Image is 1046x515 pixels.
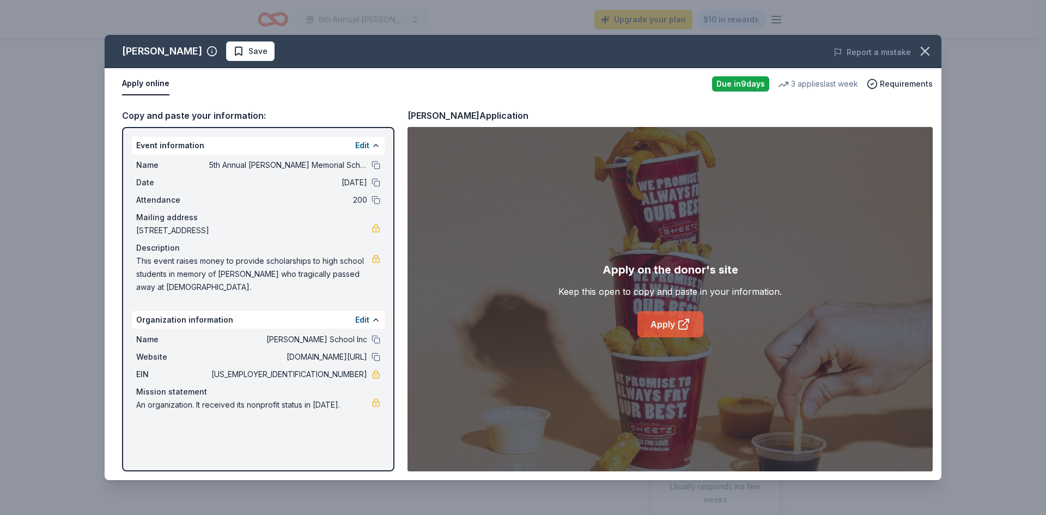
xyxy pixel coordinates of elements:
span: Requirements [880,77,933,90]
span: Name [136,333,209,346]
span: Date [136,176,209,189]
button: Save [226,41,275,61]
span: EIN [136,368,209,381]
button: Apply online [122,72,169,95]
span: 5th Annual [PERSON_NAME] Memorial Scholarship Golf Tournament [209,159,367,172]
span: Attendance [136,193,209,207]
div: Mission statement [136,385,380,398]
span: Website [136,350,209,363]
span: Save [248,45,267,58]
div: 3 applies last week [778,77,858,90]
span: [DATE] [209,176,367,189]
div: Keep this open to copy and paste in your information. [558,285,782,298]
button: Edit [355,313,369,326]
button: Report a mistake [834,46,911,59]
span: 200 [209,193,367,207]
div: [PERSON_NAME] Application [408,108,528,123]
button: Edit [355,139,369,152]
span: An organization. It received its nonprofit status in [DATE]. [136,398,372,411]
div: Mailing address [136,211,380,224]
a: Apply [637,311,703,337]
div: Copy and paste your information: [122,108,394,123]
div: Organization information [132,311,385,329]
span: This event raises money to provide scholarships to high school students in memory of [PERSON_NAME... [136,255,372,294]
span: Name [136,159,209,172]
div: [PERSON_NAME] [122,43,202,60]
span: [PERSON_NAME] School Inc [209,333,367,346]
div: Apply on the donor's site [603,261,738,278]
div: Event information [132,137,385,154]
button: Requirements [867,77,933,90]
div: Due in 9 days [712,76,769,92]
span: [DOMAIN_NAME][URL] [209,350,367,363]
span: [US_EMPLOYER_IDENTIFICATION_NUMBER] [209,368,367,381]
span: [STREET_ADDRESS] [136,224,372,237]
div: Description [136,241,380,255]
